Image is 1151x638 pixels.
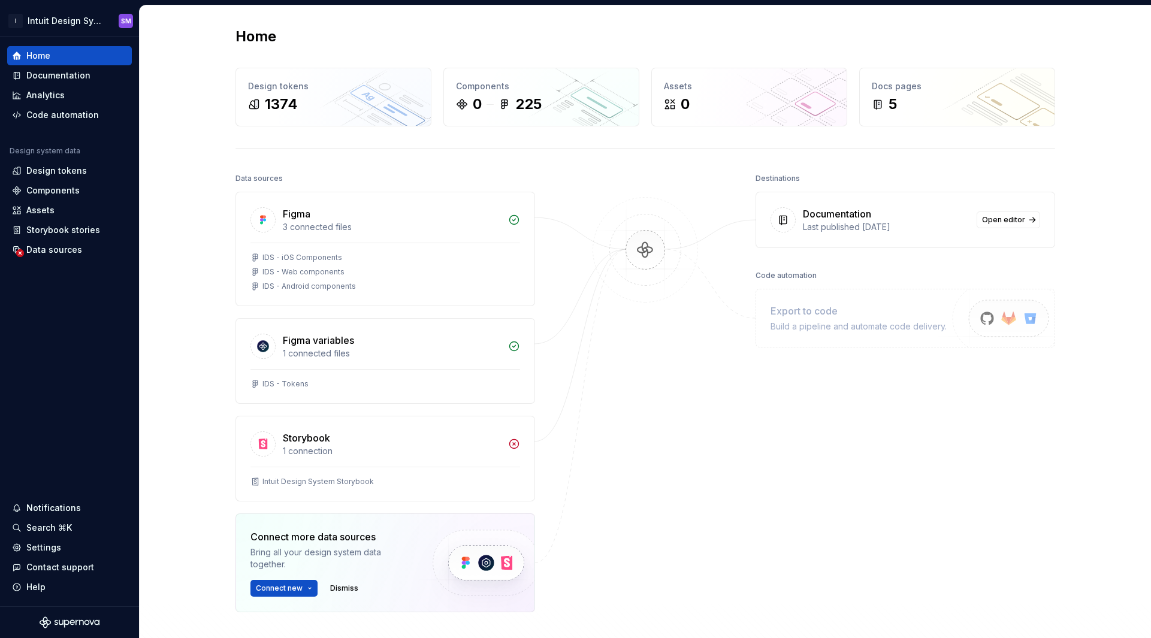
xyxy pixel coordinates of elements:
div: Data sources [26,244,82,256]
div: Notifications [26,502,81,514]
div: Search ⌘K [26,522,72,534]
div: Bring all your design system data together. [250,546,412,570]
button: Search ⌘K [7,518,132,537]
div: Destinations [756,170,800,187]
div: Design tokens [248,80,419,92]
h2: Home [235,27,276,46]
button: Contact support [7,558,132,577]
button: Help [7,577,132,597]
a: Figma3 connected filesIDS - iOS ComponentsIDS - Web componentsIDS - Android components [235,192,535,306]
a: Assets0 [651,68,847,126]
div: 0 [681,95,690,114]
a: Storybook stories [7,220,132,240]
a: Settings [7,538,132,557]
a: Home [7,46,132,65]
div: Docs pages [872,80,1043,92]
div: Figma [283,207,310,221]
span: Connect new [256,583,303,593]
svg: Supernova Logo [40,616,99,628]
button: Notifications [7,498,132,518]
div: Build a pipeline and automate code delivery. [771,320,947,332]
div: Figma variables [283,333,354,347]
div: IDS - Tokens [262,379,309,389]
div: Analytics [26,89,65,101]
span: Open editor [982,215,1025,225]
div: Components [456,80,627,92]
div: Intuit Design System Storybook [262,477,374,486]
a: Storybook1 connectionIntuit Design System Storybook [235,416,535,501]
div: IDS - iOS Components [262,253,342,262]
div: 1 connection [283,445,501,457]
a: Open editor [977,211,1040,228]
div: 5 [889,95,897,114]
div: Design tokens [26,165,87,177]
a: Documentation [7,66,132,85]
div: Code automation [756,267,817,284]
a: Code automation [7,105,132,125]
a: Components [7,181,132,200]
div: Data sources [235,170,283,187]
div: 0 [473,95,482,114]
div: Connect more data sources [250,530,412,544]
span: Dismiss [330,583,358,593]
div: Last published [DATE] [803,221,969,233]
a: Docs pages5 [859,68,1055,126]
button: Connect new [250,580,318,597]
div: Documentation [803,207,871,221]
div: IDS - Web components [262,267,345,277]
a: Analytics [7,86,132,105]
button: Dismiss [325,580,364,597]
div: 225 [515,95,542,114]
div: Export to code [771,304,947,318]
a: Components0225 [443,68,639,126]
div: 1 connected files [283,347,501,359]
div: IDS - Android components [262,282,356,291]
div: Documentation [26,69,90,81]
div: Code automation [26,109,99,121]
div: 1374 [265,95,298,114]
div: Intuit Design System [28,15,104,27]
div: Assets [26,204,55,216]
div: 3 connected files [283,221,501,233]
div: SM [121,16,131,26]
div: Design system data [10,146,80,156]
div: Home [26,50,50,62]
div: Storybook stories [26,224,100,236]
div: I [8,14,23,28]
a: Assets [7,201,132,220]
div: Settings [26,542,61,554]
a: Design tokens1374 [235,68,431,126]
a: Data sources [7,240,132,259]
button: IIntuit Design SystemSM [2,8,137,34]
div: Assets [664,80,835,92]
div: Storybook [283,431,330,445]
a: Design tokens [7,161,132,180]
div: Help [26,581,46,593]
div: Components [26,185,80,196]
a: Figma variables1 connected filesIDS - Tokens [235,318,535,404]
div: Contact support [26,561,94,573]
